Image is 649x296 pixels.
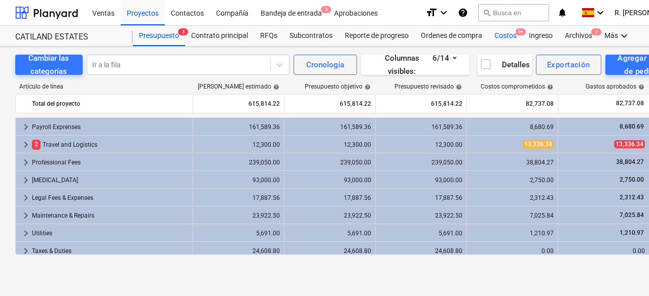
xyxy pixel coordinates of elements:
div: 8,680.69 [471,123,554,131]
span: help [545,84,553,90]
div: 12,300.00 [289,141,371,148]
button: Exportación [536,55,601,75]
button: Cambiar las categorías [15,55,83,75]
div: 93,000.00 [380,177,462,184]
div: 93,000.00 [197,177,280,184]
span: 82,737.08 [615,99,645,108]
div: Gastos aprobados [586,83,644,90]
span: 2,750.00 [619,176,645,183]
span: help [363,84,371,90]
div: [MEDICAL_DATA] [32,172,189,188]
div: Travel and Logistics [32,137,189,153]
a: RFQs [254,26,283,46]
div: Costos comprometidos [481,83,553,90]
div: 23,922.50 [289,212,371,219]
span: 3 [178,28,188,35]
span: 7 [591,28,601,35]
div: 239,050.00 [380,159,462,166]
span: 2,312.43 [619,194,645,201]
a: Costos9+ [488,26,523,46]
div: Legal Fees & Expenses [32,190,189,206]
span: 2 [32,140,41,149]
div: Cambiar las categorías [27,52,70,78]
div: 239,050.00 [289,159,371,166]
div: Professional Fees [32,154,189,171]
i: keyboard_arrow_down [618,30,630,42]
span: keyboard_arrow_right [20,209,32,222]
span: 8,680.69 [619,123,645,130]
div: 615,814.22 [289,96,371,112]
div: 1,210.97 [471,230,554,237]
div: Columnas visibles : 6/14 [373,52,457,78]
div: 24,608.80 [380,247,462,255]
div: 12,300.00 [197,141,280,148]
span: keyboard_arrow_right [20,121,32,133]
div: 17,887.56 [380,194,462,201]
div: 82,737.08 [471,96,554,112]
i: notifications [557,7,567,19]
div: 23,922.50 [197,212,280,219]
div: Cronología [306,58,344,71]
div: 161,589.36 [289,123,371,131]
div: 17,887.56 [197,194,280,201]
span: keyboard_arrow_right [20,156,32,168]
span: 1,210.97 [619,229,645,236]
div: Presupuesto [133,26,185,46]
div: 2,312.43 [471,194,554,201]
div: Ingreso [523,26,559,46]
button: Detalles [478,55,532,75]
div: 2,750.00 [471,177,554,184]
div: Artículo de línea [15,83,193,90]
div: 38,804.27 [471,159,554,166]
span: keyboard_arrow_right [20,139,32,151]
a: Presupuesto3 [133,26,185,46]
span: 7,025.84 [619,212,645,219]
i: keyboard_arrow_down [438,7,450,19]
i: keyboard_arrow_down [594,7,606,19]
button: Cronología [294,55,357,75]
div: 161,589.36 [380,123,462,131]
span: help [454,84,462,90]
span: keyboard_arrow_right [20,227,32,239]
span: keyboard_arrow_right [20,245,32,257]
a: Ordenes de compra [415,26,488,46]
div: Total del proyecto [32,96,189,112]
div: Payroll Exprenses [32,119,189,135]
div: Exportación [547,58,590,71]
div: 0.00 [562,247,645,255]
button: Columnas visibles:6/14 [361,55,470,75]
div: 5,691.00 [197,230,280,237]
div: 93,000.00 [289,177,371,184]
div: 24,608.80 [289,247,371,255]
div: 5,691.00 [380,230,462,237]
div: Detalles [480,58,530,71]
div: 239,050.00 [197,159,280,166]
div: 23,922.50 [380,212,462,219]
a: Subcontratos [283,26,339,46]
div: Utilities [32,225,189,241]
a: Reporte de progreso [339,26,415,46]
div: Archivos [559,26,598,46]
div: Costos [488,26,523,46]
div: Taxes & Duties [32,243,189,259]
div: Presupuesto revisado [394,83,462,90]
div: 24,608.80 [197,247,280,255]
span: keyboard_arrow_right [20,192,32,204]
i: Base de conocimientos [458,7,468,19]
span: 3 [321,6,331,13]
div: CATILAND ESTATES [15,32,121,43]
span: keyboard_arrow_right [20,174,32,186]
a: Archivos7 [559,26,598,46]
span: 13,336.34 [614,140,645,148]
div: Más [598,26,636,46]
a: Contrato principal [185,26,254,46]
span: help [271,84,279,90]
div: Maintenance & Repairs [32,207,189,224]
span: 38,804.27 [615,158,645,165]
div: 0.00 [471,247,554,255]
div: 12,300.00 [380,141,462,148]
